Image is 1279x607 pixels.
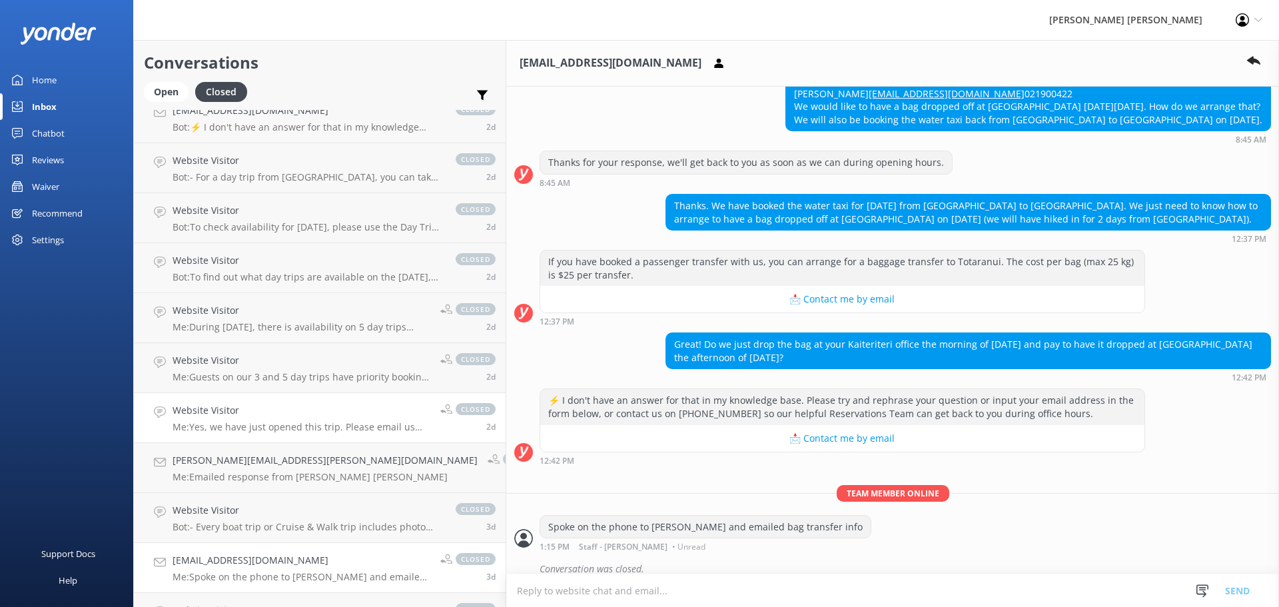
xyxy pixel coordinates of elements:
[173,553,430,568] h4: [EMAIL_ADDRESS][DOMAIN_NAME]
[456,303,496,315] span: closed
[514,558,1271,580] div: 2025-10-02T00:15:14.322
[540,178,953,187] div: Oct 02 2025 08:45am (UTC +13:00) Pacific/Auckland
[32,120,65,147] div: Chatbot
[195,82,247,102] div: Closed
[59,567,77,594] div: Help
[173,321,430,333] p: Me: During [DATE], there is availability on 5 day trips departing on the 6th, 20th and 27th. Depa...
[20,23,97,45] img: yonder-white-logo.png
[456,253,496,265] span: closed
[134,143,506,193] a: Website VisitorBot:- For a day trip from [GEOGRAPHIC_DATA], you can take a water taxi transfer an...
[173,421,430,433] p: Me: Yes, we have just opened this trip. Please email us [EMAIL_ADDRESS][DOMAIN_NAME] or call free...
[540,456,1145,465] div: Oct 02 2025 12:42pm (UTC +13:00) Pacific/Auckland
[173,471,478,483] p: Me: Emailed response from [PERSON_NAME] [PERSON_NAME]
[666,333,1270,368] div: Great! Do we just drop the bag at your Kaiteriteri office the morning of [DATE] and pay to have i...
[456,353,496,365] span: closed
[540,558,1271,580] div: Conversation was closed.
[869,87,1025,100] a: [EMAIL_ADDRESS][DOMAIN_NAME]
[486,321,496,332] span: Oct 03 2025 01:05pm (UTC +13:00) Pacific/Auckland
[486,171,496,183] span: Oct 04 2025 07:18am (UTC +13:00) Pacific/Auckland
[173,253,442,268] h4: Website Visitor
[456,153,496,165] span: closed
[520,55,701,72] h3: [EMAIL_ADDRESS][DOMAIN_NAME]
[540,179,570,187] strong: 8:45 AM
[173,453,478,468] h4: [PERSON_NAME][EMAIL_ADDRESS][PERSON_NAME][DOMAIN_NAME]
[665,234,1271,243] div: Oct 02 2025 12:37pm (UTC +13:00) Pacific/Auckland
[540,316,1145,326] div: Oct 02 2025 12:37pm (UTC +13:00) Pacific/Auckland
[32,93,57,120] div: Inbox
[456,403,496,415] span: closed
[134,443,506,493] a: [PERSON_NAME][EMAIL_ADDRESS][PERSON_NAME][DOMAIN_NAME]Me:Emailed response from [PERSON_NAME] [PER...
[1236,136,1266,144] strong: 8:45 AM
[486,521,496,532] span: Oct 02 2025 04:58pm (UTC +13:00) Pacific/Auckland
[579,543,667,551] span: Staff - [PERSON_NAME]
[540,457,574,465] strong: 12:42 PM
[173,353,430,368] h4: Website Visitor
[503,453,543,465] span: closed
[540,286,1144,312] button: 📩 Contact me by email
[41,540,95,567] div: Support Docs
[32,227,64,253] div: Settings
[486,121,496,133] span: Oct 04 2025 10:09am (UTC +13:00) Pacific/Auckland
[540,389,1144,424] div: ⚡ I don't have an answer for that in my knowledge base. Please try and rephrase your question or ...
[173,503,442,518] h4: Website Visitor
[456,553,496,565] span: closed
[1232,374,1266,382] strong: 12:42 PM
[540,425,1144,452] button: 📩 Contact me by email
[173,121,442,133] p: Bot: ⚡ I don't have an answer for that in my knowledge base. Please try and rephrase your questio...
[837,485,949,502] span: Team member online
[486,371,496,382] span: Oct 03 2025 12:57pm (UTC +13:00) Pacific/Auckland
[173,271,442,283] p: Bot: To find out what day trips are available on the [DATE], please see the Day Trip Finder at [U...
[173,571,430,583] p: Me: Spoke on the phone to [PERSON_NAME] and emailed bag transfer info
[486,221,496,233] span: Oct 04 2025 05:32am (UTC +13:00) Pacific/Auckland
[785,135,1271,144] div: Oct 02 2025 08:45am (UTC +13:00) Pacific/Auckland
[134,543,506,593] a: [EMAIL_ADDRESS][DOMAIN_NAME]Me:Spoke on the phone to [PERSON_NAME] and emailed bag transfer infoc...
[1232,235,1266,243] strong: 12:37 PM
[144,84,195,99] a: Open
[540,318,574,326] strong: 12:37 PM
[540,516,871,538] div: Spoke on the phone to [PERSON_NAME] and emailed bag transfer info
[540,542,871,551] div: Oct 02 2025 01:15pm (UTC +13:00) Pacific/Auckland
[173,303,430,318] h4: Website Visitor
[32,173,59,200] div: Waiver
[173,171,442,183] p: Bot: - For a day trip from [GEOGRAPHIC_DATA], you can take a water taxi transfer and walk back. C...
[173,371,430,383] p: Me: Guests on our 3 and 5 day trips have priority booking at our beachfront lodges. Each lodge as...
[456,503,496,515] span: closed
[134,493,506,543] a: Website VisitorBot:- Every boat trip or Cruise & Walk trip includes photo opportunities at seal c...
[134,243,506,293] a: Website VisitorBot:To find out what day trips are available on the [DATE], please see the Day Tri...
[32,147,64,173] div: Reviews
[666,195,1270,230] div: Thanks. We have booked the water taxi for [DATE] from [GEOGRAPHIC_DATA] to [GEOGRAPHIC_DATA]. We ...
[672,543,705,551] span: • Unread
[540,543,570,551] strong: 1:15 PM
[786,69,1270,131] div: Submitted: [PERSON_NAME] 021900422 We would like to have a bag dropped off at [GEOGRAPHIC_DATA] [...
[134,193,506,243] a: Website VisitorBot:To check availability for [DATE], please use the Day Trip Finder at [URL][DOMA...
[665,372,1271,382] div: Oct 02 2025 12:42pm (UTC +13:00) Pacific/Auckland
[195,84,254,99] a: Closed
[540,251,1144,286] div: If you have booked a passenger transfer with us, you can arrange for a baggage transfer to Totara...
[134,293,506,343] a: Website VisitorMe:During [DATE], there is availability on 5 day trips departing on the 6th, 20th ...
[486,421,496,432] span: Oct 03 2025 12:54pm (UTC +13:00) Pacific/Auckland
[173,403,430,418] h4: Website Visitor
[144,82,189,102] div: Open
[32,67,57,93] div: Home
[32,200,83,227] div: Recommend
[134,393,506,443] a: Website VisitorMe:Yes, we have just opened this trip. Please email us [EMAIL_ADDRESS][DOMAIN_NAME...
[173,521,442,533] p: Bot: - Every boat trip or Cruise & Walk trip includes photo opportunities at seal colonies on [PE...
[456,203,496,215] span: closed
[486,271,496,283] span: Oct 03 2025 09:19pm (UTC +13:00) Pacific/Auckland
[144,50,496,75] h2: Conversations
[173,103,442,118] h4: [EMAIL_ADDRESS][DOMAIN_NAME]
[486,571,496,582] span: Oct 02 2025 01:15pm (UTC +13:00) Pacific/Auckland
[173,203,442,218] h4: Website Visitor
[134,93,506,143] a: [EMAIL_ADDRESS][DOMAIN_NAME]Bot:⚡ I don't have an answer for that in my knowledge base. Please tr...
[173,153,442,168] h4: Website Visitor
[540,151,952,174] div: Thanks for your response, we'll get back to you as soon as we can during opening hours.
[134,343,506,393] a: Website VisitorMe:Guests on our 3 and 5 day trips have priority booking at our beachfront lodges....
[173,221,442,233] p: Bot: To check availability for [DATE], please use the Day Trip Finder at [URL][DOMAIN_NAME] or th...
